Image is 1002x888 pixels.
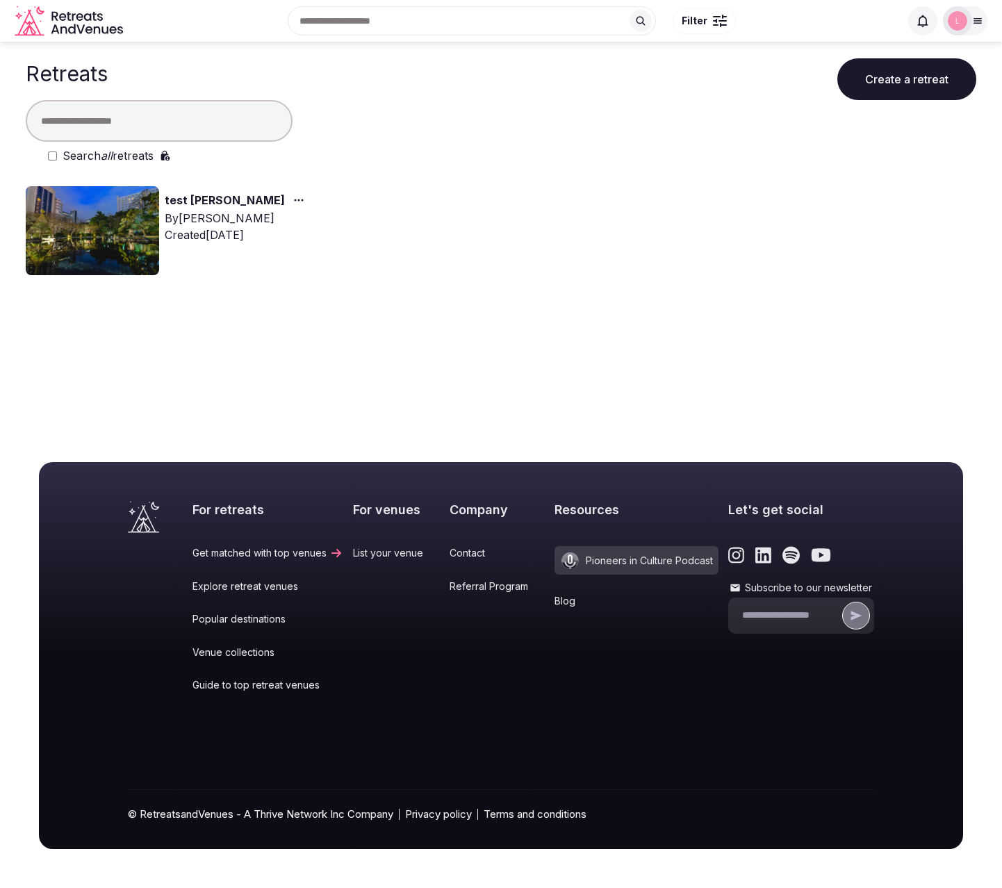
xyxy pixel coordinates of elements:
a: Visit the homepage [15,6,126,37]
a: Venue collections [192,646,343,659]
a: Explore retreat venues [192,579,343,593]
label: Search retreats [63,147,154,164]
button: Filter [673,8,736,34]
a: Link to the retreats and venues Instagram page [728,546,744,564]
a: Pioneers in Culture Podcast [555,546,718,575]
em: all [101,149,113,163]
div: © RetreatsandVenues - A Thrive Network Inc Company [128,790,874,849]
a: Link to the retreats and venues Spotify page [782,546,800,564]
a: Guide to top retreat venues [192,678,343,692]
button: Create a retreat [837,58,976,100]
h2: Resources [555,501,718,518]
a: Blog [555,594,718,608]
a: Link to the retreats and venues Youtube page [811,546,831,564]
h1: Retreats [26,61,108,86]
a: Privacy policy [405,807,472,821]
div: Created [DATE] [165,227,310,243]
a: Referral Program [450,579,545,593]
h2: For retreats [192,501,343,518]
a: Contact [450,546,545,560]
div: By [PERSON_NAME] [165,210,310,227]
a: Visit the homepage [128,501,159,533]
img: Luis Mereiles [948,11,967,31]
a: Terms and conditions [484,807,586,821]
h2: For venues [353,501,440,518]
img: Top retreat image for the retreat: test luis [26,186,159,275]
a: Get matched with top venues [192,546,343,560]
a: Link to the retreats and venues LinkedIn page [755,546,771,564]
span: Filter [682,14,707,28]
svg: Retreats and Venues company logo [15,6,126,37]
a: test [PERSON_NAME] [165,192,285,210]
a: Popular destinations [192,612,343,626]
h2: Company [450,501,545,518]
label: Subscribe to our newsletter [728,581,874,595]
a: List your venue [353,546,440,560]
h2: Let's get social [728,501,874,518]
